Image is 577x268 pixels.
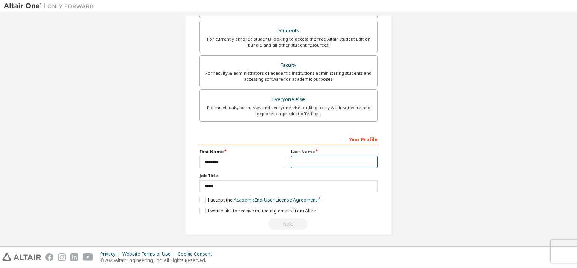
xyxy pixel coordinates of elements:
[122,251,178,257] div: Website Terms of Use
[234,197,317,203] a: Academic End-User License Agreement
[199,197,317,203] label: I accept the
[204,94,373,105] div: Everyone else
[4,2,98,10] img: Altair One
[291,149,378,155] label: Last Name
[100,257,216,263] p: © 2025 Altair Engineering, Inc. All Rights Reserved.
[204,105,373,117] div: For individuals, businesses and everyone else looking to try Altair software and explore our prod...
[199,218,378,230] div: Read and acccept EULA to continue
[70,253,78,261] img: linkedin.svg
[178,251,216,257] div: Cookie Consent
[199,173,378,179] label: Job Title
[199,208,316,214] label: I would like to receive marketing emails from Altair
[199,149,286,155] label: First Name
[199,133,378,145] div: Your Profile
[45,253,53,261] img: facebook.svg
[100,251,122,257] div: Privacy
[83,253,94,261] img: youtube.svg
[204,36,373,48] div: For currently enrolled students looking to access the free Altair Student Edition bundle and all ...
[2,253,41,261] img: altair_logo.svg
[204,26,373,36] div: Students
[58,253,66,261] img: instagram.svg
[204,60,373,71] div: Faculty
[204,70,373,82] div: For faculty & administrators of academic institutions administering students and accessing softwa...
